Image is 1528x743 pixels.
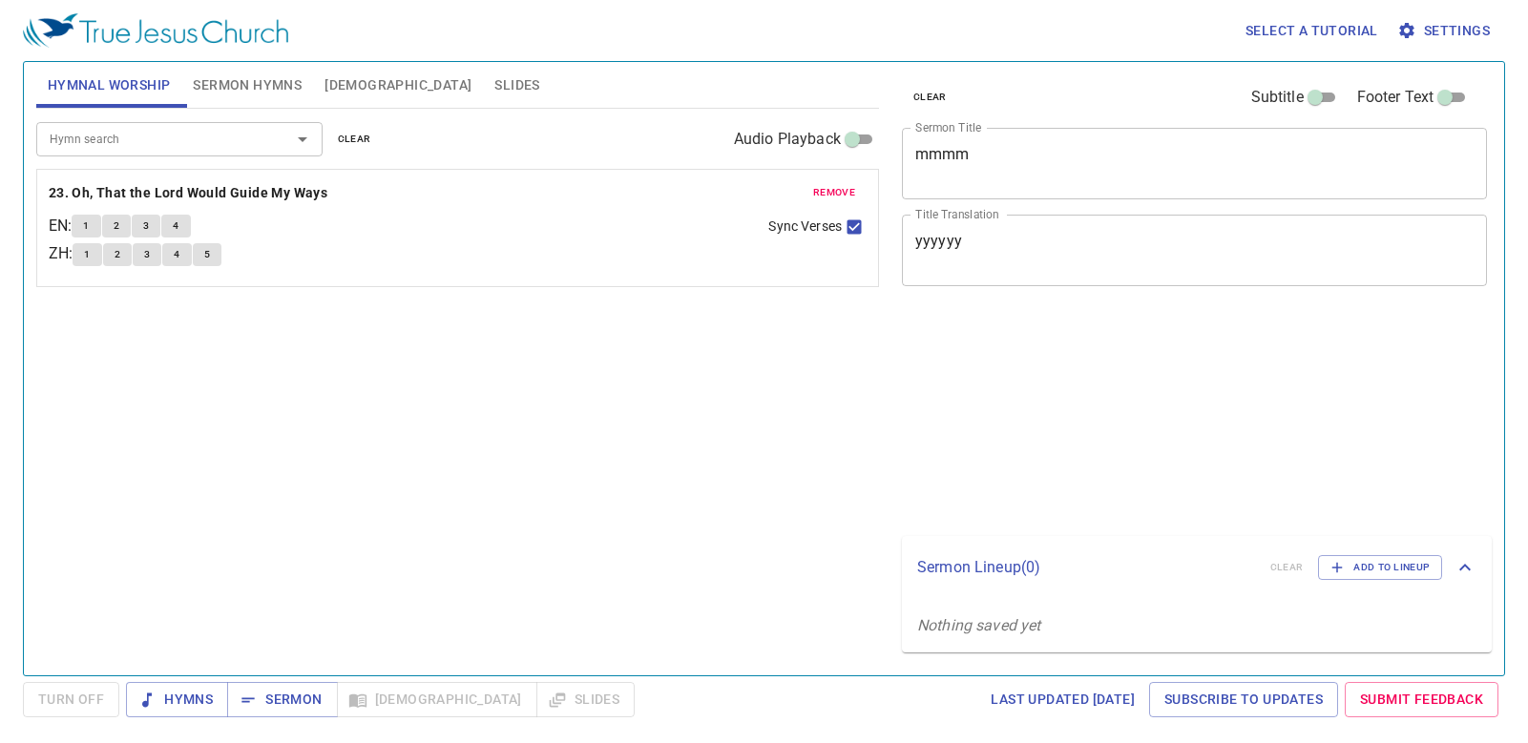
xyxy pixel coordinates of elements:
[917,616,1041,634] i: Nothing saved yet
[48,73,171,97] span: Hymnal Worship
[103,243,132,266] button: 2
[1357,86,1434,109] span: Footer Text
[1345,682,1498,717] a: Submit Feedback
[991,688,1135,712] span: Last updated [DATE]
[49,181,331,205] button: 23. Oh, That the Lord Would Guide My Ways
[894,306,1372,529] iframe: from-child
[1245,19,1378,43] span: Select a tutorial
[161,215,190,237] button: 4
[162,243,191,266] button: 4
[917,556,1255,579] p: Sermon Lineup ( 0 )
[902,86,958,109] button: clear
[133,243,161,266] button: 3
[1164,688,1323,712] span: Subscribe to Updates
[144,246,150,263] span: 3
[902,536,1492,599] div: Sermon Lineup(0)clearAdd to Lineup
[72,215,100,237] button: 1
[115,246,120,263] span: 2
[193,73,302,97] span: Sermon Hymns
[913,89,947,106] span: clear
[1401,19,1490,43] span: Settings
[1330,559,1430,576] span: Add to Lineup
[1238,13,1386,49] button: Select a tutorial
[338,131,371,148] span: clear
[326,128,383,151] button: clear
[73,243,101,266] button: 1
[143,217,149,235] span: 3
[915,232,1474,268] textarea: yyyyyy
[813,184,855,201] span: remove
[1393,13,1497,49] button: Settings
[204,246,210,263] span: 5
[49,181,327,205] b: 23. Oh, That the Lord Would Guide My Ways
[734,128,841,151] span: Audio Playback
[173,217,178,235] span: 4
[1149,682,1338,717] a: Subscribe to Updates
[174,246,179,263] span: 4
[289,126,316,153] button: Open
[802,181,867,204] button: remove
[227,682,337,717] button: Sermon
[141,688,213,712] span: Hymns
[132,215,160,237] button: 3
[915,145,1474,181] textarea: mmmm
[242,688,322,712] span: Sermon
[23,13,288,48] img: True Jesus Church
[102,215,131,237] button: 2
[324,73,471,97] span: [DEMOGRAPHIC_DATA]
[1251,86,1304,109] span: Subtitle
[1360,688,1483,712] span: Submit Feedback
[114,217,119,235] span: 2
[768,217,841,237] span: Sync Verses
[193,243,221,266] button: 5
[494,73,539,97] span: Slides
[49,242,73,265] p: ZH :
[83,217,89,235] span: 1
[126,682,228,717] button: Hymns
[1318,555,1442,580] button: Add to Lineup
[983,682,1142,717] a: Last updated [DATE]
[49,215,72,237] p: EN :
[84,246,90,263] span: 1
